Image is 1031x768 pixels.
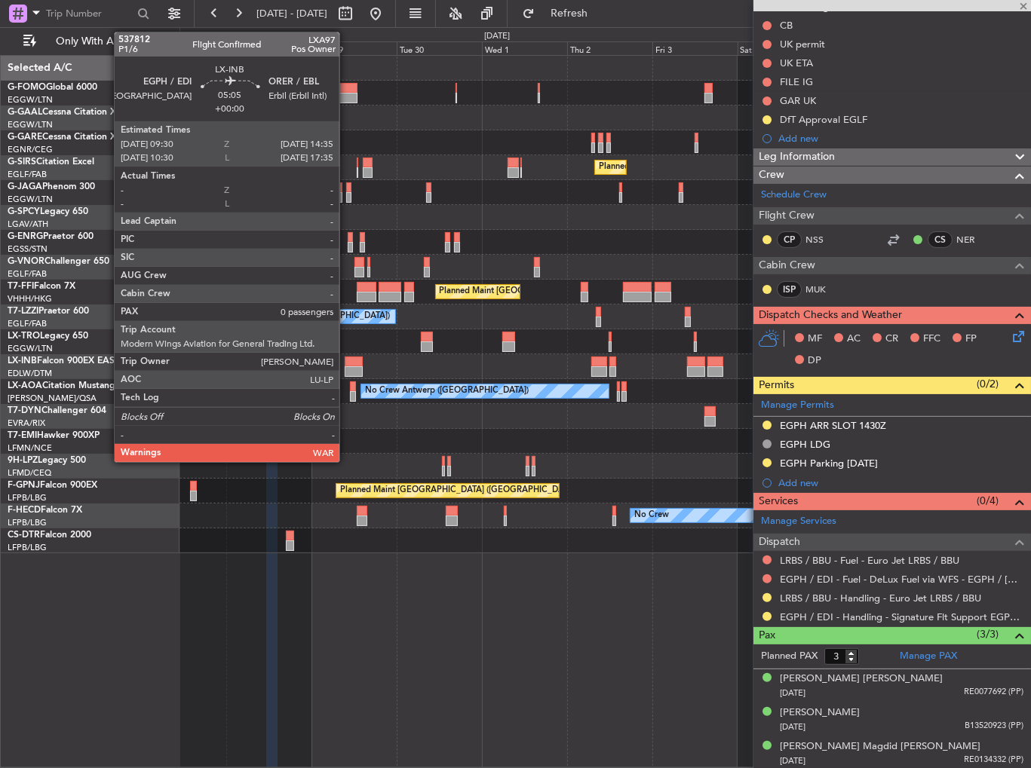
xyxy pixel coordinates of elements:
[8,194,53,205] a: EGGW/LTN
[8,182,42,191] span: G-JAGA
[8,393,97,404] a: [PERSON_NAME]/QSA
[8,418,45,429] a: EVRA/RIX
[8,481,97,490] a: F-GPNJFalcon 900EX
[8,431,37,440] span: T7-EMI
[780,755,805,766] span: [DATE]
[8,381,115,390] a: LX-AOACitation Mustang
[8,268,47,280] a: EGLF/FAB
[965,332,977,347] span: FP
[8,158,36,167] span: G-SIRS
[780,94,816,107] div: GAR UK
[956,233,990,246] a: NER
[567,41,652,55] div: Thu 2
[780,75,813,88] div: FILE IG
[652,41,738,55] div: Fri 3
[8,517,47,528] a: LFPB/LBG
[780,457,878,470] div: EGPH Parking [DATE]
[8,94,53,106] a: EGGW/LTN
[8,542,47,553] a: LFPB/LBG
[8,332,40,341] span: LX-TRO
[759,167,784,184] span: Crew
[8,293,52,304] a: VHHH/HKG
[778,132,1023,145] div: Add new
[145,305,390,328] div: A/C Unavailable [GEOGRAPHIC_DATA] ([GEOGRAPHIC_DATA])
[8,481,40,490] span: F-GPNJ
[900,649,957,664] a: Manage PAX
[599,156,836,179] div: Planned Maint [GEOGRAPHIC_DATA] ([GEOGRAPHIC_DATA])
[885,332,898,347] span: CR
[482,41,567,55] div: Wed 1
[8,182,95,191] a: G-JAGAPhenom 300
[759,377,794,394] span: Permits
[46,2,133,25] input: Trip Number
[8,133,42,142] span: G-GARE
[484,30,510,43] div: [DATE]
[759,148,835,166] span: Leg Information
[808,332,822,347] span: MF
[780,113,867,126] div: DfT Approval EGLF
[255,330,492,353] div: Planned Maint [GEOGRAPHIC_DATA] ([GEOGRAPHIC_DATA])
[8,307,89,316] a: T7-LZZIPraetor 600
[8,332,88,341] a: LX-TROLegacy 650
[977,376,999,392] span: (0/2)
[8,282,75,291] a: T7-FFIFalcon 7X
[8,232,94,241] a: G-ENRGPraetor 600
[805,233,839,246] a: NSS
[780,610,1023,623] a: EGPH / EDI - Handling - Signature Flt Support EGPH / EDI
[8,442,52,454] a: LFMN/NCE
[8,83,97,92] a: G-FOMOGlobal 6000
[759,493,798,510] span: Services
[738,41,823,55] div: Sat 4
[538,8,601,19] span: Refresh
[8,492,47,503] a: LFPB/LBG
[847,332,861,347] span: AC
[8,506,41,515] span: F-HECD
[759,257,815,274] span: Cabin Crew
[964,686,1023,699] span: RE0077692 (PP)
[515,2,606,26] button: Refresh
[8,467,51,479] a: LFMD/CEQ
[8,431,100,440] a: T7-EMIHawker 900XP
[8,257,44,266] span: G-VNOR
[780,573,1023,586] a: EGPH / EDI - Fuel - DeLux Fuel via WFS - EGPH / [GEOGRAPHIC_DATA]
[8,119,53,130] a: EGGW/LTN
[183,30,208,43] div: [DATE]
[780,739,980,754] div: [PERSON_NAME] Magdid [PERSON_NAME]
[759,627,775,644] span: Pax
[928,231,953,248] div: CS
[8,169,47,180] a: EGLF/FAB
[8,108,132,117] a: G-GAALCessna Citation XLS+
[780,592,981,604] a: LRBS / BBU - Handling - Euro Jet LRBS / BBU
[8,381,42,390] span: LX-AOA
[8,257,109,266] a: G-VNORChallenger 650
[780,672,943,687] div: [PERSON_NAME] [PERSON_NAME]
[8,531,40,540] span: CS-DTR
[780,38,825,50] div: UK permit
[141,41,226,55] div: Sat 27
[8,232,43,241] span: G-ENRG
[780,438,830,451] div: EGPH LDG
[780,554,959,567] a: LRBS / BBU - Fuel - Euro Jet LRBS / BBU
[805,283,839,296] a: MUK
[759,534,800,551] span: Dispatch
[808,353,821,369] span: DP
[780,705,860,721] div: [PERSON_NAME]
[780,419,886,432] div: EGPH ARR SLOT 1430Z
[977,493,999,509] span: (0/4)
[8,307,38,316] span: T7-LZZI
[440,280,677,303] div: Planned Maint [GEOGRAPHIC_DATA] ([GEOGRAPHIC_DATA])
[340,479,578,502] div: Planned Maint [GEOGRAPHIC_DATA] ([GEOGRAPHIC_DATA])
[397,41,482,55] div: Tue 30
[761,514,836,529] a: Manage Services
[8,356,127,366] a: LX-INBFalcon 900EX EASy II
[8,368,52,379] a: EDLW/DTM
[8,406,41,415] span: T7-DYN
[8,133,132,142] a: G-GARECessna Citation XLS+
[8,356,37,366] span: LX-INB
[761,398,834,413] a: Manage Permits
[778,476,1023,489] div: Add new
[8,506,82,515] a: F-HECDFalcon 7X
[977,626,999,642] span: (3/3)
[365,380,529,402] div: No Crew Antwerp ([GEOGRAPHIC_DATA])
[8,318,47,329] a: EGLF/FAB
